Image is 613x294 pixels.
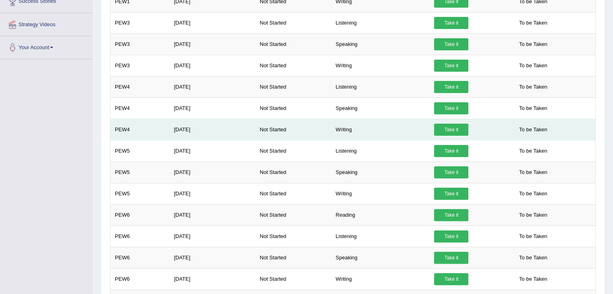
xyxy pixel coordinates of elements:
td: PEW4 [110,76,170,97]
td: Speaking [331,247,430,268]
span: To be Taken [515,273,551,285]
td: [DATE] [169,97,255,119]
td: Listening [331,140,430,161]
td: PEW4 [110,119,170,140]
span: To be Taken [515,166,551,178]
a: Take it [434,230,468,242]
span: To be Taken [515,252,551,264]
td: Not Started [255,204,331,226]
td: PEW5 [110,140,170,161]
td: PEW5 [110,161,170,183]
span: To be Taken [515,17,551,29]
a: Take it [434,252,468,264]
td: Reading [331,204,430,226]
td: [DATE] [169,76,255,97]
a: Take it [434,60,468,72]
a: Take it [434,17,468,29]
td: Speaking [331,161,430,183]
span: To be Taken [515,209,551,221]
a: Take it [434,145,468,157]
td: [DATE] [169,12,255,33]
td: Speaking [331,33,430,55]
td: Writing [331,55,430,76]
span: To be Taken [515,124,551,136]
span: To be Taken [515,230,551,242]
span: To be Taken [515,102,551,114]
a: Take it [434,273,468,285]
td: [DATE] [169,161,255,183]
a: Take it [434,188,468,200]
td: Not Started [255,97,331,119]
td: [DATE] [169,33,255,55]
td: [DATE] [169,183,255,204]
a: Your Account [0,36,92,56]
a: Take it [434,209,468,221]
td: Not Started [255,140,331,161]
td: PEW3 [110,33,170,55]
td: Not Started [255,12,331,33]
td: Not Started [255,183,331,204]
span: To be Taken [515,60,551,72]
td: Not Started [255,55,331,76]
td: Listening [331,226,430,247]
span: To be Taken [515,38,551,50]
td: PEW6 [110,268,170,290]
a: Take it [434,38,468,50]
td: [DATE] [169,119,255,140]
td: Writing [331,119,430,140]
td: PEW6 [110,226,170,247]
td: [DATE] [169,140,255,161]
span: To be Taken [515,81,551,93]
td: Not Started [255,226,331,247]
td: PEW6 [110,247,170,268]
td: [DATE] [169,204,255,226]
td: Speaking [331,97,430,119]
span: To be Taken [515,145,551,157]
td: Not Started [255,247,331,268]
td: PEW6 [110,204,170,226]
a: Strategy Videos [0,13,92,33]
td: Writing [331,183,430,204]
a: Take it [434,166,468,178]
td: [DATE] [169,226,255,247]
span: To be Taken [515,188,551,200]
td: Not Started [255,268,331,290]
td: PEW4 [110,97,170,119]
td: PEW5 [110,183,170,204]
td: Not Started [255,119,331,140]
td: Not Started [255,76,331,97]
a: Take it [434,102,468,114]
td: Listening [331,76,430,97]
a: Take it [434,124,468,136]
td: Not Started [255,33,331,55]
td: Writing [331,268,430,290]
td: [DATE] [169,247,255,268]
td: PEW3 [110,12,170,33]
td: [DATE] [169,55,255,76]
td: Listening [331,12,430,33]
a: Take it [434,81,468,93]
td: [DATE] [169,268,255,290]
td: Not Started [255,161,331,183]
td: PEW3 [110,55,170,76]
